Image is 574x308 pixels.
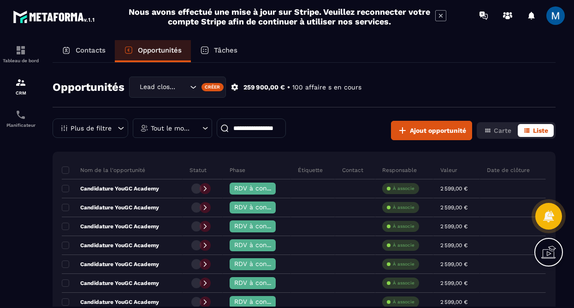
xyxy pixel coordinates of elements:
img: logo [13,8,96,25]
p: À associe [393,261,414,267]
span: Ajout opportunité [410,126,466,135]
p: • [287,83,290,92]
h2: Opportunités [53,78,124,96]
p: Contact [342,166,363,174]
p: Candidature YouGC Academy [62,261,159,268]
h2: Nous avons effectué une mise à jour sur Stripe. Veuillez reconnecter votre compte Stripe afin de ... [128,7,431,26]
p: Valeur [440,166,457,174]
input: Search for option [178,82,188,92]
span: RDV à confimer ❓ [234,203,294,211]
p: À associe [393,280,414,286]
p: Plus de filtre [71,125,112,131]
p: 2 599,00 € [440,223,467,230]
p: Tout le monde [151,125,192,131]
p: 2 599,00 € [440,204,467,211]
p: Tâches [214,46,237,54]
p: 2 599,00 € [440,242,467,249]
p: Étiquette [298,166,323,174]
p: À associe [393,299,414,305]
p: 2 599,00 € [440,185,467,192]
p: À associe [393,223,414,230]
p: Opportunités [138,46,182,54]
span: RDV à confimer ❓ [234,279,294,286]
p: Candidature YouGC Academy [62,242,159,249]
span: Carte [494,127,511,134]
p: Statut [189,166,207,174]
p: 2 599,00 € [440,280,467,286]
button: Liste [518,124,554,137]
p: Candidature YouGC Academy [62,279,159,287]
p: CRM [2,90,39,95]
p: Planificateur [2,123,39,128]
span: RDV à confimer ❓ [234,241,294,249]
p: Phase [230,166,245,174]
span: RDV à confimer ❓ [234,298,294,305]
p: À associe [393,204,414,211]
p: 259 900,00 € [243,83,285,92]
a: schedulerschedulerPlanificateur [2,102,39,135]
p: 2 599,00 € [440,261,467,267]
a: Contacts [53,40,115,62]
p: À associe [393,185,414,192]
p: Candidature YouGC Academy [62,223,159,230]
a: Opportunités [115,40,191,62]
img: formation [15,45,26,56]
p: Nom de la l'opportunité [62,166,145,174]
p: Candidature YouGC Academy [62,185,159,192]
div: Search for option [129,77,226,98]
p: Candidature YouGC Academy [62,298,159,306]
p: Candidature YouGC Academy [62,204,159,211]
p: 2 599,00 € [440,299,467,305]
p: 100 affaire s en cours [292,83,361,92]
span: Liste [533,127,548,134]
a: formationformationTableau de bord [2,38,39,70]
span: RDV à confimer ❓ [234,184,294,192]
img: formation [15,77,26,88]
button: Carte [479,124,517,137]
div: Créer [201,83,224,91]
p: Date de clôture [487,166,530,174]
p: Responsable [382,166,417,174]
a: formationformationCRM [2,70,39,102]
span: Lead closing [137,82,178,92]
img: scheduler [15,109,26,120]
p: À associe [393,242,414,249]
a: Tâches [191,40,247,62]
span: RDV à confimer ❓ [234,222,294,230]
span: RDV à confimer ❓ [234,260,294,267]
p: Tableau de bord [2,58,39,63]
p: Contacts [76,46,106,54]
button: Ajout opportunité [391,121,472,140]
